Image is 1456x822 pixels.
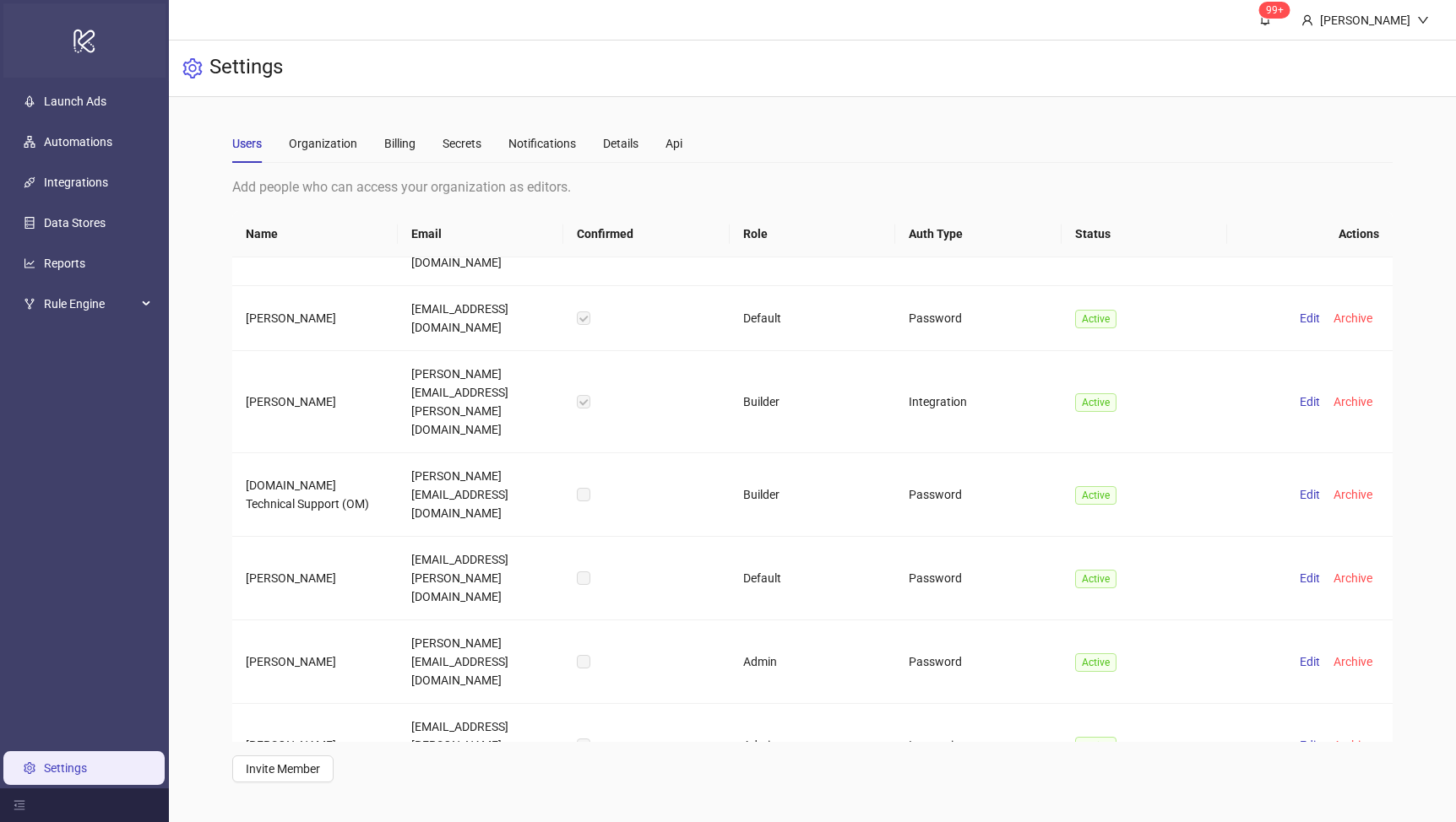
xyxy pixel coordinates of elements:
[1327,484,1379,505] button: Archive
[730,537,895,620] td: Default
[1227,211,1393,257] th: Actions
[232,134,262,153] div: Users
[44,761,87,775] a: Settings
[44,216,106,230] a: Data Stores
[895,537,1061,620] td: Password
[895,704,1061,787] td: Integration
[232,453,398,537] td: [DOMAIN_NAME] Technical Support (OM)
[398,537,563,620] td: [EMAIL_ADDRESS][PERSON_NAME][DOMAIN_NAME]
[730,351,895,453] td: Builder
[1300,655,1320,668] span: Edit
[1327,308,1379,328] button: Archive
[44,287,137,321] span: Rule Engine
[232,620,398,704] td: [PERSON_NAME]
[232,351,398,453] td: [PERSON_NAME]
[1300,311,1320,325] span: Edit
[1293,568,1327,588] button: Edit
[1062,211,1227,257] th: Status
[1327,652,1379,672] button: Archive
[1259,14,1271,25] span: bell
[1075,486,1116,505] span: Active
[666,134,682,153] div: Api
[1293,735,1327,755] button: Edit
[14,799,25,811] span: menu-fold
[24,298,35,310] span: fork
[232,286,398,351] td: [PERSON_NAME]
[1334,655,1372,668] span: Archive
[232,211,398,257] th: Name
[232,704,398,787] td: [PERSON_NAME]
[1300,571,1320,585] span: Edit
[563,211,729,257] th: Confirmed
[44,95,106,108] a: Launch Ads
[1293,484,1327,505] button: Edit
[1259,2,1290,19] sup: 427
[209,54,283,83] h3: Settings
[398,211,563,257] th: Email
[1327,568,1379,588] button: Archive
[1075,310,1116,328] span: Active
[44,135,112,149] a: Automations
[1293,308,1327,328] button: Edit
[1293,652,1327,672] button: Edit
[1300,488,1320,501] span: Edit
[443,134,481,153] div: Secrets
[730,704,895,787] td: Admin
[1075,393,1116,412] span: Active
[1313,11,1417,30] div: [PERSON_NAME]
[232,537,398,620] td: [PERSON_NAME]
[895,620,1061,704] td: Password
[730,453,895,537] td: Builder
[232,176,1394,197] div: Add people who can access your organization as editors.
[398,286,563,351] td: [EMAIL_ADDRESS][DOMAIN_NAME]
[895,453,1061,537] td: Password
[1300,395,1320,408] span: Edit
[1334,488,1372,501] span: Archive
[1075,737,1116,755] span: Active
[289,134,357,153] div: Organization
[246,762,320,776] span: Invite Member
[730,286,895,351] td: Default
[1327,735,1379,755] button: Archive
[398,453,563,537] td: [PERSON_NAME][EMAIL_ADDRESS][DOMAIN_NAME]
[730,211,895,257] th: Role
[384,134,416,153] div: Billing
[398,620,563,704] td: [PERSON_NAME][EMAIL_ADDRESS][DOMAIN_NAME]
[895,286,1061,351] td: Password
[1075,653,1116,672] span: Active
[182,58,203,78] span: setting
[1075,570,1116,588] span: Active
[1334,395,1372,408] span: Archive
[1293,392,1327,412] button: Edit
[895,351,1061,453] td: Integration
[1417,14,1429,26] span: down
[603,134,638,153] div: Details
[1334,311,1372,325] span: Archive
[232,755,334,782] button: Invite Member
[895,211,1061,257] th: Auth Type
[1301,14,1313,26] span: user
[1334,738,1372,752] span: Archive
[508,134,576,153] div: Notifications
[398,704,563,787] td: [EMAIL_ADDRESS][PERSON_NAME][DOMAIN_NAME]
[730,620,895,704] td: Admin
[1327,392,1379,412] button: Archive
[1334,571,1372,585] span: Archive
[398,351,563,453] td: [PERSON_NAME][EMAIL_ADDRESS][PERSON_NAME][DOMAIN_NAME]
[1300,738,1320,752] span: Edit
[44,257,85,270] a: Reports
[44,176,108,189] a: Integrations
